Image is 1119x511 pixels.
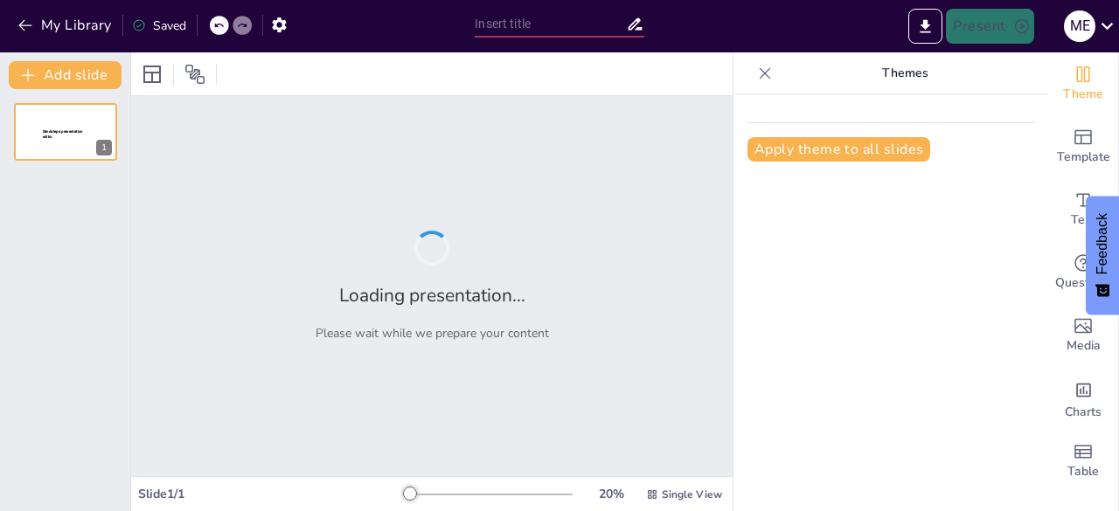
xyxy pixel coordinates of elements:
div: Slide 1 / 1 [138,486,405,502]
div: Saved [132,17,186,34]
span: Media [1067,336,1101,356]
div: Get real-time input from your audience [1048,241,1118,304]
button: My Library [13,11,119,39]
div: 20 % [590,486,632,502]
span: Questions [1055,273,1112,293]
span: Charts [1065,403,1102,422]
button: M E [1064,9,1095,44]
div: Add ready made slides [1048,115,1118,178]
span: Sendsteps presentation editor [43,129,83,139]
div: Add text boxes [1048,178,1118,241]
p: Themes [779,52,1031,94]
input: Insert title [475,11,625,37]
div: Layout [138,60,166,88]
div: Add images, graphics, shapes or video [1048,304,1118,367]
button: Apply theme to all slides [747,137,930,162]
button: Add slide [9,61,122,89]
span: Template [1057,148,1110,167]
span: Single View [662,487,722,501]
p: Please wait while we prepare your content [316,325,549,342]
button: Export to PowerPoint [908,9,942,44]
div: 1 [14,103,117,161]
div: Add charts and graphs [1048,367,1118,430]
span: Feedback [1095,213,1110,274]
div: Add a table [1048,430,1118,493]
span: Text [1071,211,1095,230]
span: Theme [1063,85,1103,104]
h2: Loading presentation... [339,283,525,307]
div: M E [1064,10,1095,42]
div: 1 [96,140,112,155]
button: Present [946,9,1033,44]
div: Change the overall theme [1048,52,1118,115]
span: Position [184,64,205,85]
span: Table [1067,462,1099,481]
button: Feedback - Show survey [1086,196,1119,314]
